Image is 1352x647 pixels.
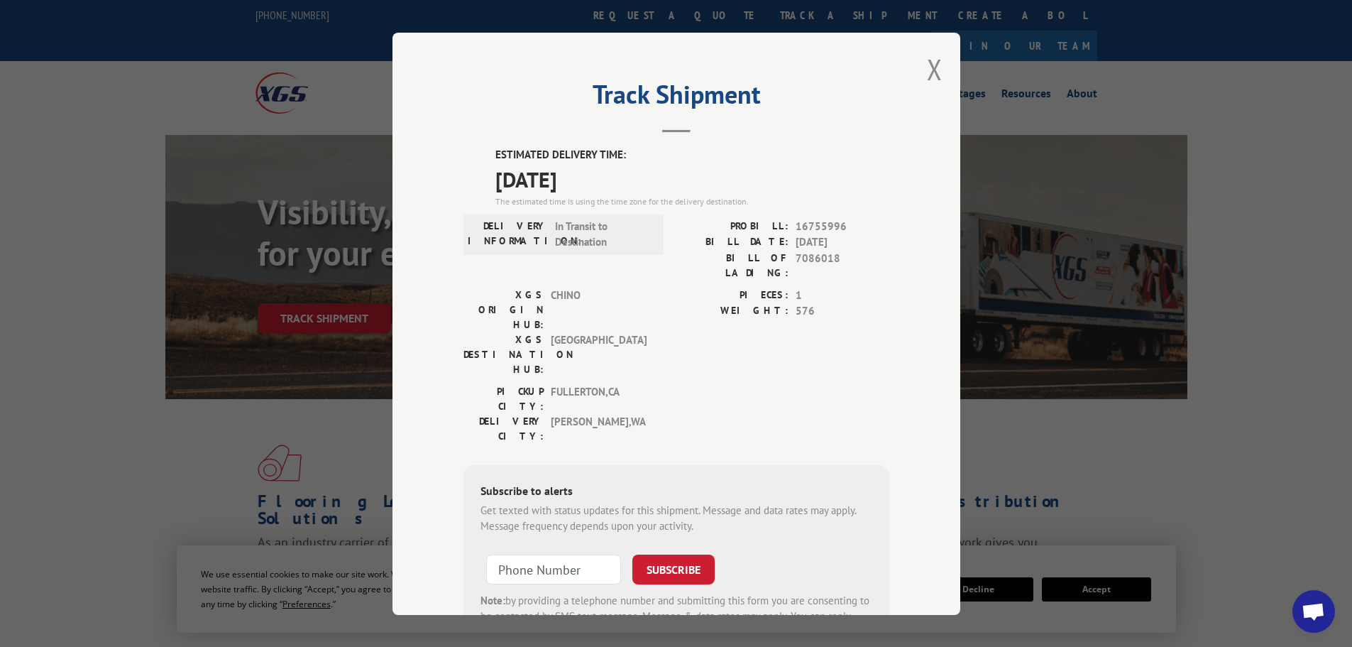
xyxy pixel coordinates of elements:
[927,50,942,88] button: Close modal
[676,250,788,280] label: BILL OF LADING:
[495,147,889,163] label: ESTIMATED DELIVERY TIME:
[551,332,647,376] span: [GEOGRAPHIC_DATA]
[676,287,788,303] label: PIECES:
[480,592,872,641] div: by providing a telephone number and submitting this form you are consenting to be contacted by SM...
[551,384,647,413] span: FULLERTON , CA
[486,554,621,584] input: Phone Number
[796,218,889,234] span: 16755996
[495,195,889,207] div: The estimated time is using the time zone for the delivery destination.
[463,85,889,112] h2: Track Shipment
[796,234,889,251] span: [DATE]
[796,287,889,303] span: 1
[463,287,544,332] label: XGS ORIGIN HUB:
[1292,590,1335,633] div: Open chat
[480,502,872,534] div: Get texted with status updates for this shipment. Message and data rates may apply. Message frequ...
[796,250,889,280] span: 7086018
[463,413,544,443] label: DELIVERY CITY:
[796,303,889,320] span: 576
[495,163,889,195] span: [DATE]
[676,234,788,251] label: BILL DATE:
[676,303,788,320] label: WEIGHT:
[551,287,647,332] span: CHINO
[480,482,872,502] div: Subscribe to alerts
[463,332,544,376] label: XGS DESTINATION HUB:
[463,384,544,413] label: PICKUP CITY:
[480,593,505,607] strong: Note:
[551,413,647,443] span: [PERSON_NAME] , WA
[468,218,548,250] label: DELIVERY INFORMATION:
[555,218,651,250] span: In Transit to Destination
[676,218,788,234] label: PROBILL:
[632,554,715,584] button: SUBSCRIBE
